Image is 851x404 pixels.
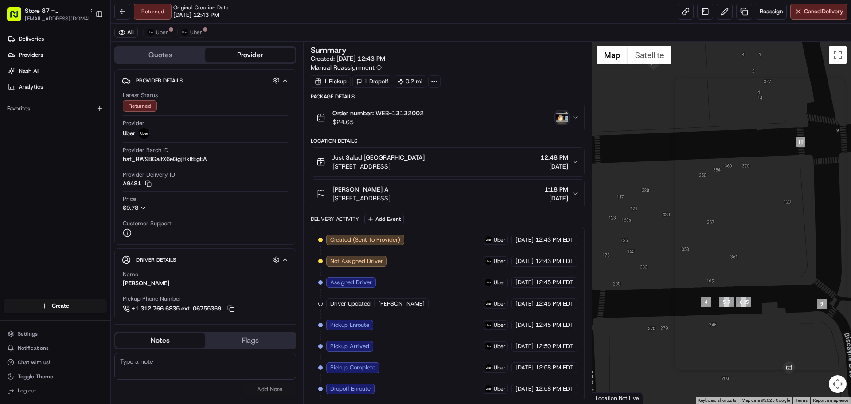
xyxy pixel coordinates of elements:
[742,398,790,403] span: Map data ©2025 Google
[173,11,219,19] span: [DATE] 12:43 PM
[19,83,43,91] span: Analytics
[540,153,568,162] span: 12:48 PM
[18,387,36,394] span: Log out
[18,359,50,366] span: Chat with us!
[311,63,382,72] button: Manual Reassignment
[181,29,188,36] img: uber-new-logo.jpeg
[332,194,390,203] span: [STREET_ADDRESS]
[4,64,110,78] a: Nash AI
[4,356,107,369] button: Chat with us!
[136,256,176,263] span: Driver Details
[123,119,144,127] span: Provider
[123,220,172,227] span: Customer Support
[123,129,135,137] span: Uber
[330,236,400,244] span: Created (Sent To Provider)
[332,185,388,194] span: [PERSON_NAME] A
[123,204,201,212] button: $9.78
[544,185,568,194] span: 1:18 PM
[485,300,492,307] img: uber-new-logo.jpeg
[123,279,169,287] div: [PERSON_NAME]
[829,46,847,64] button: Toggle fullscreen view
[698,397,736,404] button: Keyboard shortcuts
[25,6,86,15] button: Store 87 - [GEOGRAPHIC_DATA] (Just Salad)
[330,300,371,308] span: Driver Updated
[535,342,573,350] span: 12:50 PM EDT
[122,252,289,267] button: Driver Details
[330,385,371,393] span: Dropoff Enroute
[804,8,843,16] span: Cancel Delivery
[515,278,534,286] span: [DATE]
[485,322,492,329] img: uber-new-logo.jpeg
[535,257,573,265] span: 12:43 PM EDT
[394,75,426,88] div: 0.2 mi
[494,343,506,350] span: Uber
[795,398,808,403] a: Terms
[332,118,424,126] span: $24.65
[336,55,385,63] span: [DATE] 12:43 PM
[330,364,375,372] span: Pickup Complete
[123,271,138,278] span: Name
[311,54,385,63] span: Created:
[115,333,205,348] button: Notes
[25,15,96,22] button: [EMAIL_ADDRESS][DOMAIN_NAME]
[494,279,506,286] span: Uber
[494,300,506,307] span: Uber
[311,46,347,54] h3: Summary
[540,162,568,171] span: [DATE]
[123,304,236,314] a: +1 312 766 6835 ext. 06755369
[332,153,425,162] span: Just Salad [GEOGRAPHIC_DATA]
[330,278,372,286] span: Assigned Driver
[123,204,138,212] span: $9.78
[592,392,643,404] div: Location Not Live
[177,27,206,38] button: Uber
[675,78,845,370] iframe: To enrich screen reader interactions, please activate Accessibility in Grammarly extension settings
[364,214,404,224] button: Add Event
[18,345,49,352] span: Notifications
[628,46,671,64] button: Show satellite imagery
[311,103,584,132] button: Order number: WEB-13132002$24.65photo_proof_of_delivery image
[556,111,568,124] img: photo_proof_of_delivery image
[205,333,295,348] button: Flags
[114,27,138,38] button: All
[515,364,534,372] span: [DATE]
[4,328,107,340] button: Settings
[311,93,584,100] div: Package Details
[813,398,848,403] a: Report a map error
[136,77,183,84] span: Provider Details
[115,48,205,62] button: Quotes
[494,236,506,243] span: Uber
[123,171,175,179] span: Provider Delivery ID
[18,373,53,380] span: Toggle Theme
[123,146,168,154] span: Provider Batch ID
[311,180,584,208] button: [PERSON_NAME] A[STREET_ADDRESS]1:18 PM[DATE]
[332,109,424,118] span: Order number: WEB-13132002
[4,370,107,383] button: Toggle Theme
[156,29,168,36] span: Uber
[4,32,110,46] a: Deliveries
[311,137,584,145] div: Location Details
[19,67,39,75] span: Nash AI
[790,4,847,20] button: CancelDelivery
[515,321,534,329] span: [DATE]
[52,302,69,310] span: Create
[535,364,573,372] span: 12:58 PM EDT
[485,385,492,392] img: uber-new-logo.jpeg
[4,80,110,94] a: Analytics
[515,300,534,308] span: [DATE]
[330,321,369,329] span: Pickup Enroute
[494,364,506,371] span: Uber
[535,278,573,286] span: 12:45 PM EDT
[332,162,425,171] span: [STREET_ADDRESS]
[190,29,202,36] span: Uber
[535,385,573,393] span: 12:58 PM EDT
[4,342,107,354] button: Notifications
[330,257,383,265] span: Not Assigned Driver
[485,279,492,286] img: uber-new-logo.jpeg
[123,295,181,303] span: Pickup Phone Number
[515,236,534,244] span: [DATE]
[352,75,392,88] div: 1 Dropoff
[311,148,584,176] button: Just Salad [GEOGRAPHIC_DATA][STREET_ADDRESS]12:48 PM[DATE]
[760,8,783,16] span: Reassign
